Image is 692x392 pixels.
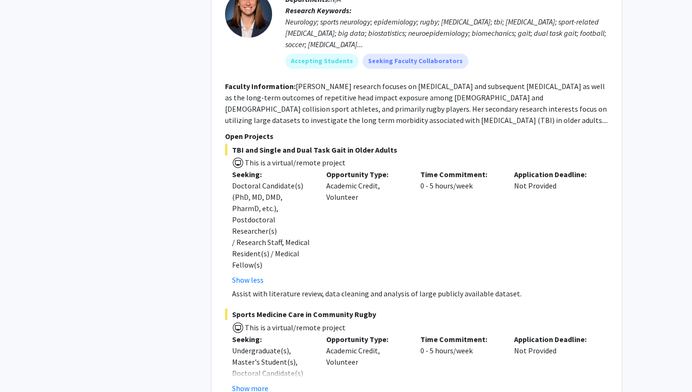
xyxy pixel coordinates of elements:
iframe: Chat [7,350,40,385]
span: TBI and Single and Dual Task Gait in Older Adults [225,144,608,155]
div: 0 - 5 hours/week [413,169,507,286]
p: Open Projects [225,131,608,142]
fg-read-more: [PERSON_NAME] research focuses on [MEDICAL_DATA] and subsequent [MEDICAL_DATA] as well as the lon... [225,82,608,125]
span: This is a virtual/remote project [244,158,346,167]
p: Opportunity Type: [326,334,406,345]
div: Doctoral Candidate(s) (PhD, MD, DMD, PharmD, etc.), Postdoctoral Researcher(s) / Research Staff, ... [232,180,312,270]
mat-chip: Accepting Students [285,54,359,69]
div: Not Provided [507,169,601,286]
b: Faculty Information: [225,82,296,91]
div: Academic Credit, Volunteer [319,169,413,286]
p: Time Commitment: [420,334,500,345]
span: Sports Medicine Care in Community Rugby [225,309,608,320]
b: Research Keywords: [285,6,352,15]
span: This is a virtual/remote project [244,323,346,332]
p: Seeking: [232,169,312,180]
button: Show less [232,274,264,286]
p: Seeking: [232,334,312,345]
p: Time Commitment: [420,169,500,180]
p: Assist with literature review, data cleaning and analysis of large publicly available dataset. [232,288,608,299]
p: Application Deadline: [514,169,594,180]
mat-chip: Seeking Faculty Collaborators [362,54,468,69]
p: Application Deadline: [514,334,594,345]
p: Opportunity Type: [326,169,406,180]
div: Neurology; sports neurology; epidemiology; rugby; [MEDICAL_DATA]; tbi; [MEDICAL_DATA]; sport-rela... [285,16,608,50]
